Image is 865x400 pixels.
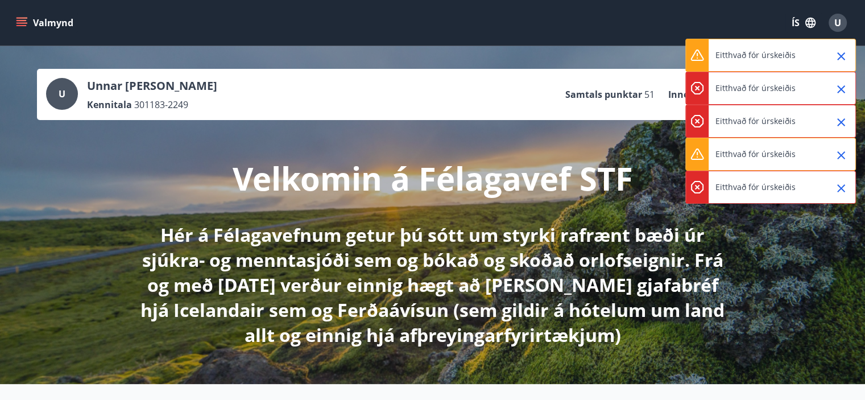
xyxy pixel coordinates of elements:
[233,156,633,200] p: Velkomin á Félagavef STF
[831,179,851,198] button: Close
[715,182,796,193] p: Eitthvað fór úrskeiðis
[14,13,78,33] button: menu
[831,80,851,99] button: Close
[831,113,851,132] button: Close
[87,98,132,111] p: Kennitala
[133,222,733,348] p: Hér á Félagavefnum getur þú sótt um styrki rafrænt bæði úr sjúkra- og menntasjóði sem og bókað og...
[831,47,851,66] button: Close
[824,9,851,36] button: U
[59,88,65,100] span: U
[834,17,841,29] span: U
[715,149,796,160] p: Eitthvað fór úrskeiðis
[565,88,642,101] p: Samtals punktar
[715,83,796,94] p: Eitthvað fór úrskeiðis
[668,88,706,101] p: Inneign :
[87,78,217,94] p: Unnar [PERSON_NAME]
[644,88,655,101] span: 51
[715,50,796,61] p: Eitthvað fór úrskeiðis
[134,98,188,111] span: 301183-2249
[785,13,822,33] button: ÍS
[831,146,851,165] button: Close
[715,116,796,127] p: Eitthvað fór úrskeiðis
